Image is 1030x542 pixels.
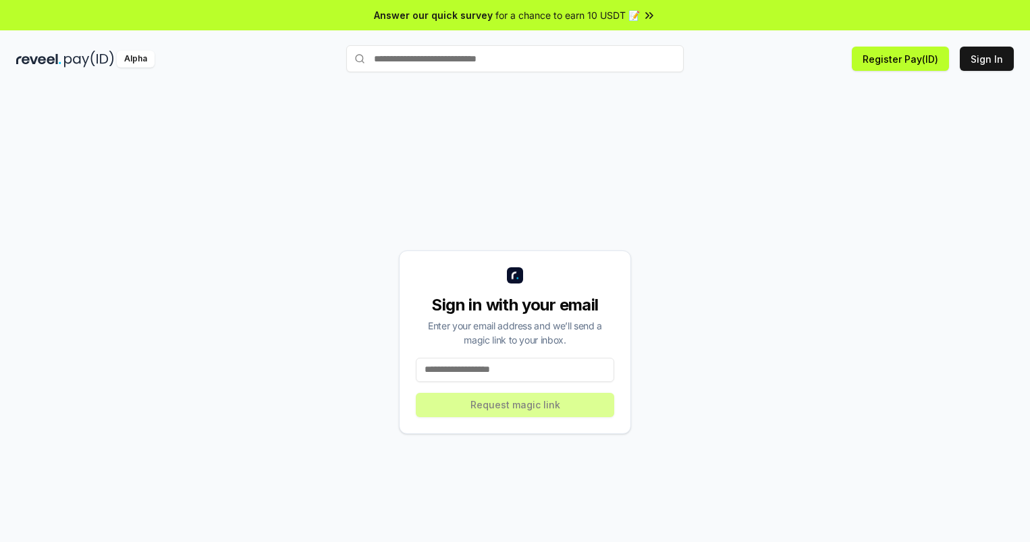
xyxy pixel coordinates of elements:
div: Sign in with your email [416,294,614,316]
button: Sign In [960,47,1014,71]
img: logo_small [507,267,523,283]
span: for a chance to earn 10 USDT 📝 [495,8,640,22]
div: Alpha [117,51,155,67]
span: Answer our quick survey [374,8,493,22]
img: reveel_dark [16,51,61,67]
img: pay_id [64,51,114,67]
button: Register Pay(ID) [852,47,949,71]
div: Enter your email address and we’ll send a magic link to your inbox. [416,319,614,347]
